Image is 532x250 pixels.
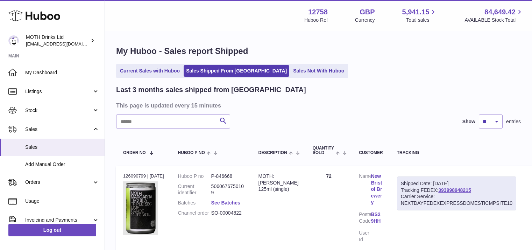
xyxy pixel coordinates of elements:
h3: This page is updated every 15 minutes [116,102,519,109]
span: Listings [25,88,92,95]
dt: User Id [359,230,371,243]
span: Order No [123,151,146,155]
div: Carrier Service: NEXTDAYFEDEXEXPRESSDOMESTICMPSITE10 [401,193,512,207]
strong: GBP [360,7,375,17]
span: Huboo P no [178,151,205,155]
a: 393998948215 [438,187,471,193]
dt: Batches [178,200,211,206]
a: See Batches [211,200,240,206]
span: 5,941.15 [402,7,430,17]
dt: Name [359,173,371,208]
div: Tracking FEDEX: [397,176,516,211]
span: Quantity Sold [313,146,334,155]
div: Shipped Date: [DATE] [401,180,512,187]
span: Invoicing and Payments [25,217,92,223]
span: Usage [25,198,99,204]
strong: 12758 [308,7,328,17]
span: Total sales [406,17,437,23]
div: Currency [355,17,375,23]
img: orders@mothdrinks.com [8,35,19,46]
span: Description [258,151,287,155]
div: Customer [359,151,383,155]
span: Stock [25,107,92,114]
div: MOTH: [PERSON_NAME] 125ml (single) [258,173,299,193]
dd: 5060676750109 [211,183,244,196]
dt: Huboo P no [178,173,211,180]
h1: My Huboo - Sales report Shipped [116,46,521,57]
a: Sales Shipped From [GEOGRAPHIC_DATA] [184,65,289,77]
a: 84,649.42 AVAILABLE Stock Total [464,7,524,23]
dd: SO-00004822 [211,210,244,216]
a: Log out [8,224,96,236]
div: MOTH Drinks Ltd [26,34,89,47]
dt: Channel order [178,210,211,216]
a: 5,941.15 Total sales [402,7,438,23]
div: 126090799 | [DATE] [123,173,164,179]
a: New Bristol Brewery [371,173,383,206]
span: Add Manual Order [25,161,99,168]
a: BS2 9HH [371,211,383,224]
span: AVAILABLE Stock Total [464,17,524,23]
img: 127581694602485.png [123,181,158,235]
span: 84,649.42 [484,7,516,17]
dd: P-846668 [211,173,244,180]
span: Orders [25,179,92,186]
label: Show [462,118,475,125]
span: [EMAIL_ADDRESS][DOMAIN_NAME] [26,41,103,47]
dt: Current identifier [178,183,211,196]
a: Sales Not With Huboo [291,65,347,77]
span: My Dashboard [25,69,99,76]
span: Sales [25,144,99,151]
dt: Postal Code [359,211,371,226]
a: Current Sales with Huboo [118,65,182,77]
span: entries [506,118,521,125]
div: Tracking [397,151,516,155]
h2: Last 3 months sales shipped from [GEOGRAPHIC_DATA] [116,85,306,95]
div: Huboo Ref [304,17,328,23]
span: Sales [25,126,92,133]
